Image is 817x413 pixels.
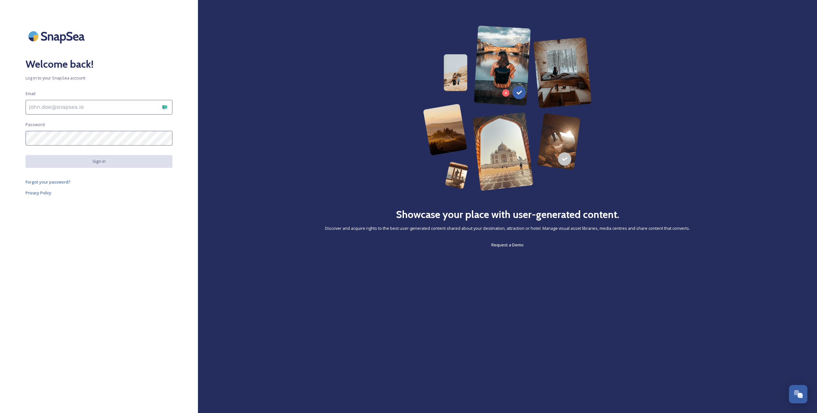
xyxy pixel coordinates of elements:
span: Request a Demo [491,242,524,248]
button: Open Chat [789,385,807,403]
a: Forgot your password? [26,178,172,186]
h2: Showcase your place with user-generated content. [396,207,619,222]
span: Log in to your SnapSea account [26,75,172,81]
input: john.doe@snapsea.io [26,100,172,115]
span: Discover and acquire rights to the best user-generated content shared about your destination, att... [325,225,690,231]
a: Privacy Policy [26,189,172,197]
a: Request a Demo [491,241,524,249]
span: Forgot your password? [26,179,71,185]
span: Privacy Policy [26,190,51,196]
img: 63b42ca75bacad526042e722_Group%20154-p-800.png [423,26,592,191]
span: Password [26,122,45,128]
span: Email [26,91,35,97]
button: Sign in [26,155,172,168]
img: SnapSea Logo [26,26,89,47]
h2: Welcome back! [26,56,172,72]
